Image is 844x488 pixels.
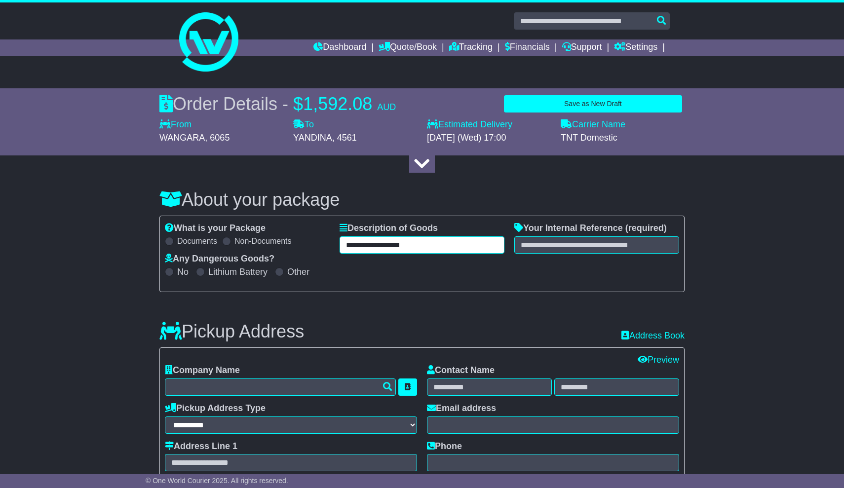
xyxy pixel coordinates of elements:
[427,403,496,414] label: Email address
[427,133,551,144] div: [DATE] (Wed) 17:00
[177,267,189,278] label: No
[293,133,332,143] span: YANDINA
[379,39,437,56] a: Quote/Book
[427,119,551,130] label: Estimated Delivery
[638,355,679,365] a: Preview
[205,133,230,143] span: , 6065
[234,236,292,246] label: Non-Documents
[159,93,396,114] div: Order Details -
[177,236,217,246] label: Documents
[340,223,438,234] label: Description of Goods
[159,133,205,143] span: WANGARA
[165,365,240,376] label: Company Name
[614,39,657,56] a: Settings
[165,223,266,234] label: What is your Package
[165,441,237,452] label: Address Line 1
[159,322,304,341] h3: Pickup Address
[561,133,685,144] div: TNT Domestic
[313,39,366,56] a: Dashboard
[427,441,462,452] label: Phone
[293,119,314,130] label: To
[505,39,550,56] a: Financials
[303,94,372,114] span: 1,592.08
[159,119,192,130] label: From
[621,331,685,341] a: Address Book
[561,119,625,130] label: Carrier Name
[293,94,303,114] span: $
[165,403,266,414] label: Pickup Address Type
[146,477,288,485] span: © One World Courier 2025. All rights reserved.
[514,223,667,234] label: Your Internal Reference (required)
[377,102,396,112] span: AUD
[449,39,493,56] a: Tracking
[332,133,357,143] span: , 4561
[208,267,268,278] label: Lithium Battery
[287,267,309,278] label: Other
[427,365,495,376] label: Contact Name
[562,39,602,56] a: Support
[504,95,682,113] button: Save as New Draft
[159,190,685,210] h3: About your package
[165,254,274,264] label: Any Dangerous Goods?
